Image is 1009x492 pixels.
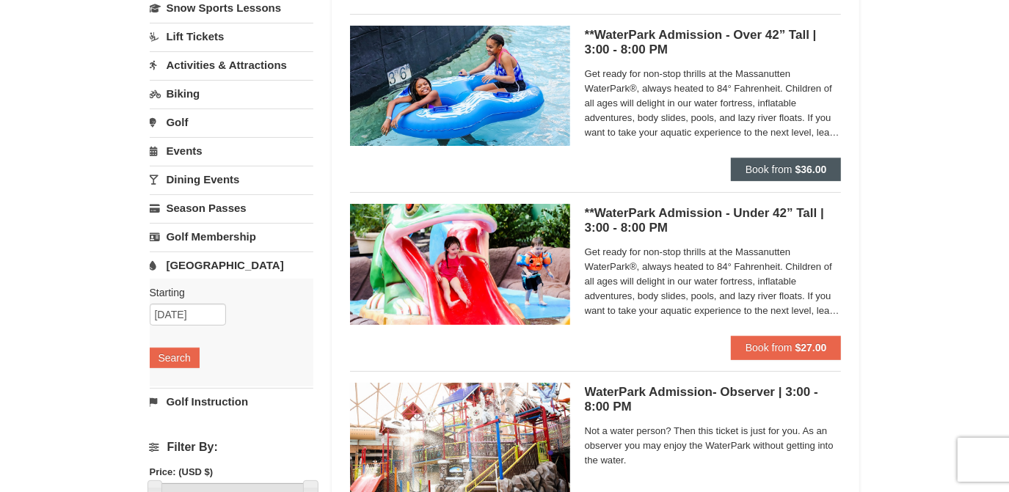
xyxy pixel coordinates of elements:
h4: Filter By: [150,441,313,454]
button: Book from $27.00 [731,336,842,359]
span: Not a water person? Then this ticket is just for you. As an observer you may enjoy the WaterPark ... [585,424,842,468]
a: Golf [150,109,313,136]
a: [GEOGRAPHIC_DATA] [150,251,313,279]
h5: WaterPark Admission- Observer | 3:00 - 8:00 PM [585,385,842,414]
h5: **WaterPark Admission - Under 42” Tall | 3:00 - 8:00 PM [585,206,842,235]
strong: $27.00 [795,342,827,353]
strong: Price: (USD $) [150,466,214,477]
span: Get ready for non-stop thrills at the Massanutten WaterPark®, always heated to 84° Fahrenheit. Ch... [585,67,842,140]
span: Book from [746,342,793,353]
a: Golf Instruction [150,388,313,415]
a: Lift Tickets [150,23,313,50]
span: Book from [746,164,793,175]
img: 6619917-1062-d161e022.jpg [350,204,570,324]
a: Golf Membership [150,223,313,250]
img: 6619917-1058-293f39d8.jpg [350,26,570,146]
span: Get ready for non-stop thrills at the Massanutten WaterPark®, always heated to 84° Fahrenheit. Ch... [585,245,842,318]
a: Events [150,137,313,164]
label: Starting [150,285,302,300]
button: Search [150,348,200,368]
button: Book from $36.00 [731,158,842,181]
strong: $36.00 [795,164,827,175]
h5: **WaterPark Admission - Over 42” Tall | 3:00 - 8:00 PM [585,28,842,57]
a: Dining Events [150,166,313,193]
a: Biking [150,80,313,107]
a: Season Passes [150,194,313,221]
a: Activities & Attractions [150,51,313,78]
